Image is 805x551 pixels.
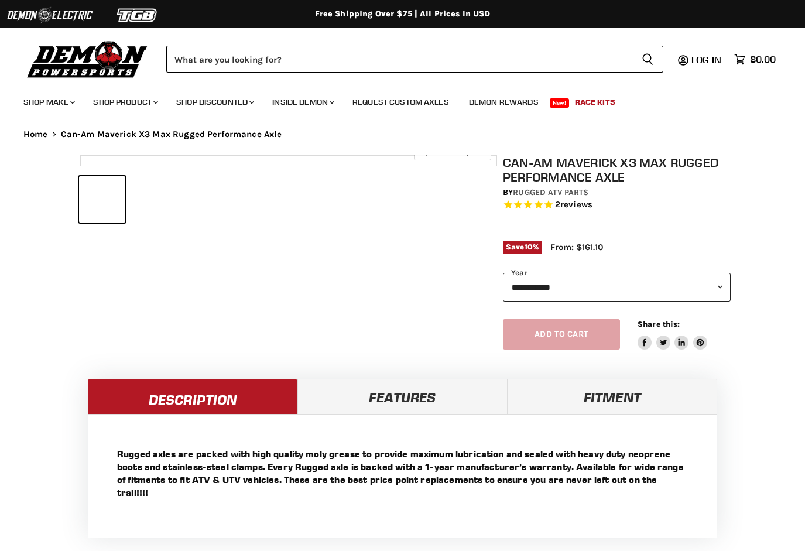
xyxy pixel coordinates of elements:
[79,176,125,223] button: IMAGE thumbnail
[23,129,48,139] a: Home
[728,51,782,68] a: $0.00
[632,46,663,73] button: Search
[460,90,547,114] a: Demon Rewards
[550,98,570,108] span: New!
[686,54,728,65] a: Log in
[88,379,297,414] a: Description
[420,148,485,156] span: Click to expand
[15,90,82,114] a: Shop Make
[503,199,731,211] span: Rated 5.0 out of 5 stars 2 reviews
[94,4,181,26] img: TGB Logo 2
[550,242,603,252] span: From: $161.10
[560,200,592,210] span: reviews
[166,46,632,73] input: Search
[117,447,688,499] p: Rugged axles are packed with high quality moly grease to provide maximum lubrication and sealed w...
[508,379,717,414] a: Fitment
[166,46,663,73] form: Product
[750,54,776,65] span: $0.00
[344,90,458,114] a: Request Custom Axles
[503,186,731,199] div: by
[638,319,707,350] aside: Share this:
[23,38,152,80] img: Demon Powersports
[263,90,341,114] a: Inside Demon
[15,85,773,114] ul: Main menu
[503,241,542,254] span: Save %
[566,90,624,114] a: Race Kits
[513,187,588,197] a: Rugged ATV Parts
[525,242,533,251] span: 10
[297,379,507,414] a: Features
[503,155,731,184] h1: Can-Am Maverick X3 Max Rugged Performance Axle
[555,200,592,210] span: 2 reviews
[691,54,721,66] span: Log in
[503,273,731,302] select: year
[6,4,94,26] img: Demon Electric Logo 2
[61,129,282,139] span: Can-Am Maverick X3 Max Rugged Performance Axle
[84,90,165,114] a: Shop Product
[167,90,261,114] a: Shop Discounted
[638,320,680,328] span: Share this:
